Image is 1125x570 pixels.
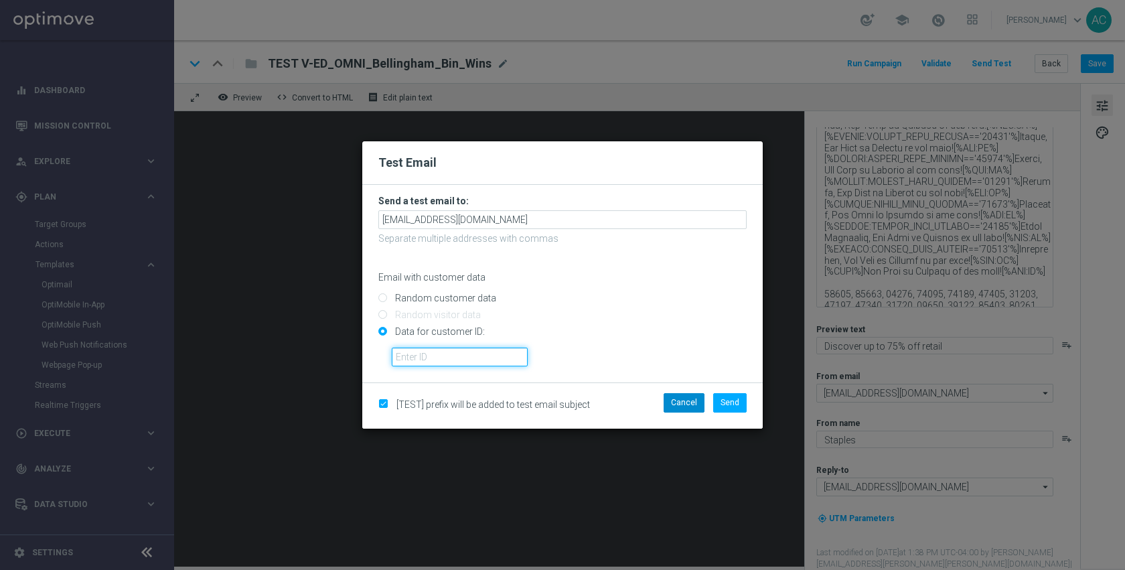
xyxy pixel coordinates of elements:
[378,195,747,207] h3: Send a test email to:
[378,271,747,283] p: Email with customer data
[396,399,590,410] span: [TEST] prefix will be added to test email subject
[392,292,496,304] label: Random customer data
[721,398,739,407] span: Send
[378,232,747,244] p: Separate multiple addresses with commas
[713,393,747,412] button: Send
[392,348,528,366] input: Enter ID
[664,393,704,412] button: Cancel
[378,155,747,171] h2: Test Email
